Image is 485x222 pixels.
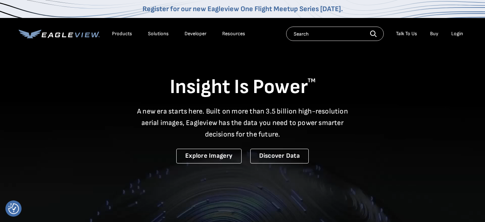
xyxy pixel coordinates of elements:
div: Solutions [148,31,169,37]
div: Talk To Us [396,31,417,37]
img: Revisit consent button [8,203,19,214]
div: Resources [222,31,245,37]
sup: TM [308,77,316,84]
a: Explore Imagery [176,149,242,163]
div: Login [451,31,463,37]
div: Products [112,31,132,37]
a: Discover Data [250,149,309,163]
input: Search [286,27,384,41]
a: Developer [185,31,206,37]
h1: Insight Is Power [19,75,467,100]
a: Register for our new Eagleview One Flight Meetup Series [DATE]. [143,5,343,13]
p: A new era starts here. Built on more than 3.5 billion high-resolution aerial images, Eagleview ha... [133,106,353,140]
a: Buy [430,31,438,37]
button: Consent Preferences [8,203,19,214]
